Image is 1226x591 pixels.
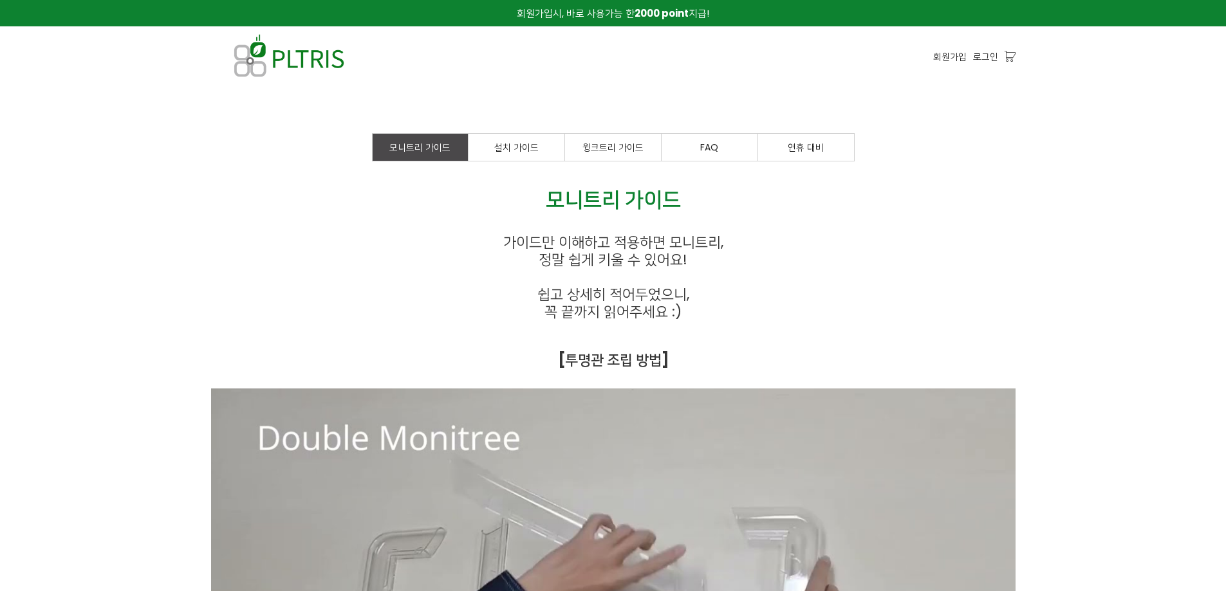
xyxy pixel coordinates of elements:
[469,134,564,161] a: 설치 가이드
[494,141,539,154] span: 설치 가이드
[537,284,689,304] span: 쉽고 상세히 적어두었으니,
[539,250,687,269] span: 정말 쉽게 키울 수 있어요!
[662,134,757,161] a: FAQ
[558,350,669,370] strong: [투명관 조립 방법]
[546,185,681,214] span: 모니트리 가이드
[373,134,468,161] a: 모니트리 가이드
[788,141,824,154] span: 연휴 대비
[635,6,689,20] strong: 2000 point
[758,134,854,161] a: 연휴 대비
[517,6,709,20] span: 회원가입시, 바로 사용가능 한 지급!
[933,50,967,64] a: 회원가입
[503,232,723,252] span: 가이드만 이해하고 적용하면 모니트리,
[544,302,682,322] span: 꼭 끝까지 읽어주세요 :)
[582,141,644,154] span: 윙크트리 가이드
[389,141,450,154] span: 모니트리 가이드
[700,141,718,154] span: FAQ
[565,134,661,161] a: 윙크트리 가이드
[973,50,998,64] a: 로그인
